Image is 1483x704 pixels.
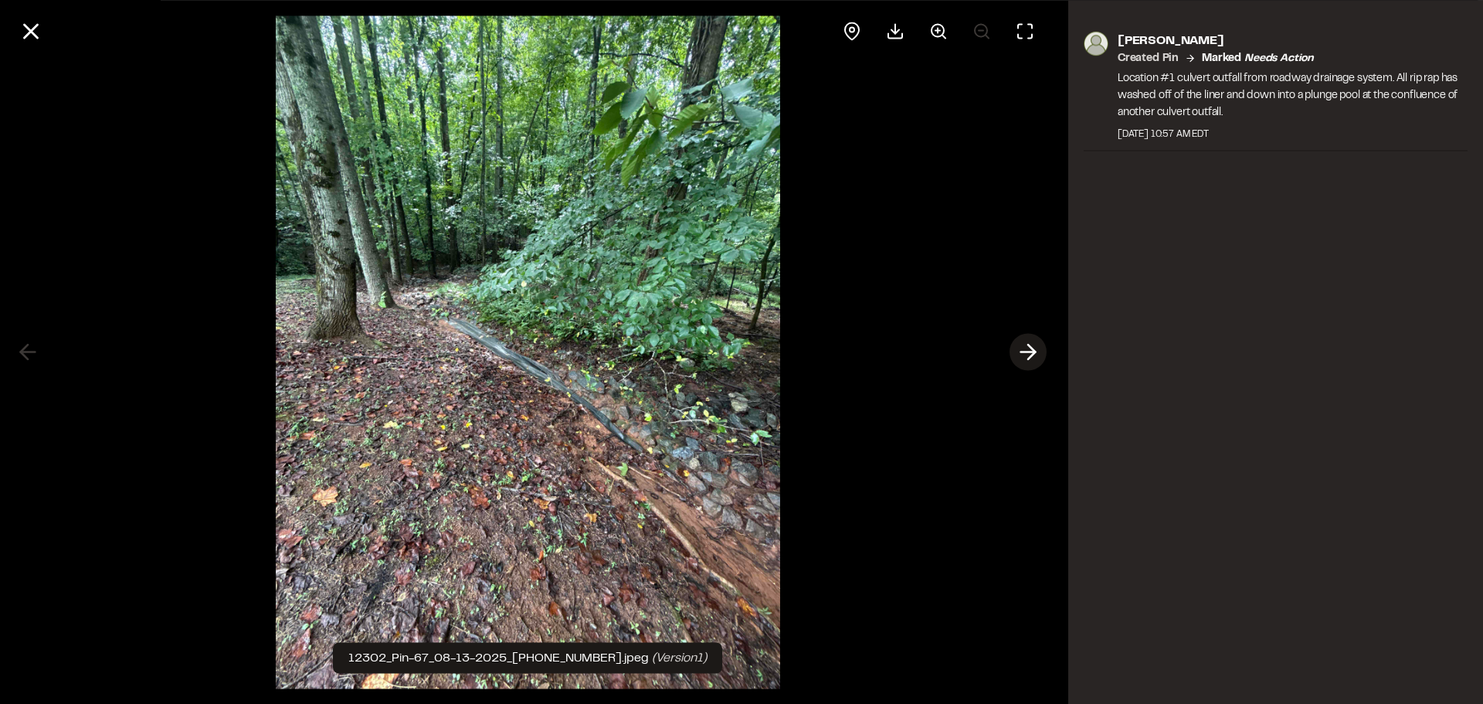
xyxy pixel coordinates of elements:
[1202,49,1314,66] p: Marked
[920,12,957,49] button: Zoom in
[1084,31,1108,56] img: photo
[1010,334,1047,371] button: Next photo
[1118,49,1179,66] p: Created Pin
[833,12,870,49] div: View pin on map
[1244,53,1314,63] em: needs action
[12,12,49,49] button: Close modal
[1118,31,1468,49] p: [PERSON_NAME]
[1118,70,1468,121] p: Location #1 culvert outfall from roadway drainage system. All rip rap has washed off of the liner...
[1118,127,1468,141] div: [DATE] 10:57 AM EDT
[1006,12,1044,49] button: Toggle Fullscreen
